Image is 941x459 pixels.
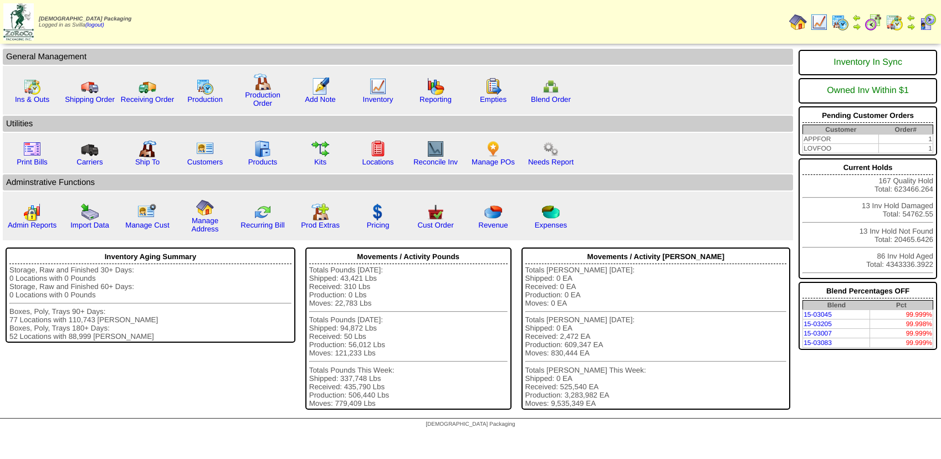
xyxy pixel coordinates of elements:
a: Production [187,95,223,104]
a: Empties [480,95,507,104]
span: [DEMOGRAPHIC_DATA] Packaging [426,421,515,427]
td: 99.999% [870,329,933,338]
img: truck.gif [81,78,99,95]
div: Movements / Activity Pounds [309,250,508,264]
td: APPFOR [803,135,879,144]
img: calendarblend.gif [865,13,882,31]
div: Blend Percentages OFF [802,284,933,298]
div: Inventory In Sync [802,52,933,73]
a: Recurring Bill [241,221,284,229]
div: 167 Quality Hold Total: 623466.264 13 Inv Hold Damaged Total: 54762.55 13 Inv Hold Not Found Tota... [799,158,937,279]
img: line_graph.gif [810,13,828,31]
a: Receiving Order [121,95,174,104]
img: managecust.png [137,203,158,221]
div: Pending Customer Orders [802,109,933,123]
img: cabinet.gif [254,140,272,158]
img: reconcile.gif [254,203,272,221]
a: Carriers [76,158,103,166]
td: 1 [879,144,933,153]
a: Manage POs [472,158,515,166]
td: General Management [3,49,793,65]
th: Blend [803,301,870,310]
a: Locations [362,158,393,166]
a: Shipping Order [65,95,115,104]
img: pie_chart.png [484,203,502,221]
td: Adminstrative Functions [3,174,793,190]
td: 99.999% [870,310,933,319]
span: Logged in as Svilla [39,16,131,28]
div: Storage, Raw and Finished 30+ Days: 0 Locations with 0 Pounds Storage, Raw and Finished 60+ Days:... [9,266,291,341]
th: Order# [879,125,933,135]
a: Products [248,158,278,166]
a: Import Data [70,221,109,229]
img: orders.gif [311,78,329,95]
img: customers.gif [196,140,214,158]
a: Needs Report [528,158,574,166]
a: Customers [187,158,223,166]
td: 99.998% [870,319,933,329]
td: 1 [879,135,933,144]
img: calendarprod.gif [196,78,214,95]
img: home.gif [196,199,214,216]
img: arrowleft.gif [852,13,861,22]
a: 15-03045 [804,311,832,318]
img: home.gif [789,13,807,31]
a: Manage Address [192,216,219,233]
td: Utilities [3,116,793,132]
div: Current Holds [802,161,933,175]
a: Production Order [245,91,280,107]
a: Ship To [135,158,160,166]
img: arrowright.gif [907,22,916,31]
img: arrowleft.gif [907,13,916,22]
img: calendarprod.gif [831,13,849,31]
img: calendarinout.gif [23,78,41,95]
th: Customer [803,125,879,135]
div: Totals [PERSON_NAME] [DATE]: Shipped: 0 EA Received: 0 EA Production: 0 EA Moves: 0 EA Totals [PE... [525,266,787,408]
img: arrowright.gif [852,22,861,31]
img: dollar.gif [369,203,387,221]
img: truck3.gif [81,140,99,158]
img: cust_order.png [427,203,444,221]
a: 15-03007 [804,329,832,337]
span: [DEMOGRAPHIC_DATA] Packaging [39,16,131,22]
img: workflow.gif [311,140,329,158]
a: Admin Reports [8,221,57,229]
img: workflow.png [542,140,560,158]
img: workorder.gif [484,78,502,95]
img: line_graph.gif [369,78,387,95]
a: Reconcile Inv [413,158,458,166]
td: 99.999% [870,338,933,348]
img: truck2.gif [139,78,156,95]
a: Blend Order [531,95,571,104]
div: Owned Inv Within $1 [802,80,933,101]
a: Expenses [535,221,567,229]
a: Ins & Outs [15,95,49,104]
img: factory2.gif [139,140,156,158]
img: locations.gif [369,140,387,158]
a: Manage Cust [125,221,169,229]
img: invoice2.gif [23,140,41,158]
a: (logout) [85,22,104,28]
img: graph.gif [427,78,444,95]
img: import.gif [81,203,99,221]
a: Add Note [305,95,336,104]
a: Pricing [367,221,390,229]
a: Cust Order [417,221,453,229]
a: Inventory [363,95,393,104]
a: Kits [314,158,326,166]
div: Movements / Activity [PERSON_NAME] [525,250,787,264]
img: calendarcustomer.gif [919,13,937,31]
img: zoroco-logo-small.webp [3,3,34,40]
img: calendarinout.gif [886,13,903,31]
img: line_graph2.gif [427,140,444,158]
th: Pct [870,301,933,310]
img: prodextras.gif [311,203,329,221]
td: LOVFOO [803,144,879,153]
a: 15-03205 [804,320,832,328]
img: factory.gif [254,73,272,91]
img: pie_chart2.png [542,203,560,221]
img: po.png [484,140,502,158]
a: Prod Extras [301,221,340,229]
a: Print Bills [17,158,48,166]
a: 15-03083 [804,339,832,347]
